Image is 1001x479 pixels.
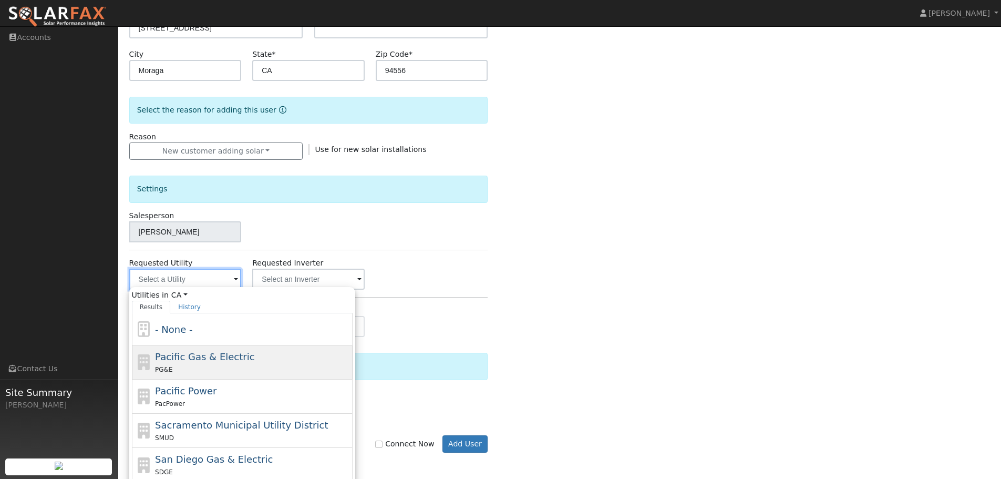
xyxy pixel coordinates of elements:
span: Required [272,50,275,58]
span: Utilities in [132,290,353,301]
input: Select a Utility [129,269,242,290]
span: Sacramento Municipal Utility District [155,420,328,431]
span: Pacific Gas & Electric [155,351,254,362]
button: Add User [442,435,488,453]
div: Settings [129,176,488,202]
label: Connect Now [375,439,434,450]
input: Select an Inverter [252,269,365,290]
img: SolarFax [8,6,107,28]
label: City [129,49,144,60]
span: Site Summary [5,385,112,400]
span: [PERSON_NAME] [928,9,990,17]
a: Results [132,301,171,313]
div: Select the reason for adding this user [129,97,488,124]
span: - None - [155,324,192,335]
div: [PERSON_NAME] [5,400,112,411]
span: Pacific Power [155,385,216,396]
span: SDGE [155,468,173,476]
span: PG&E [155,366,172,373]
a: Reason for new user [276,106,286,114]
span: San Diego Gas & Electric [155,454,273,465]
span: Required [409,50,412,58]
input: Connect Now [375,441,383,448]
a: CA [171,290,188,301]
span: SMUD [155,434,174,442]
span: PacPower [155,400,185,407]
label: Requested Utility [129,258,193,269]
span: Use for new solar installations [315,145,427,154]
input: Select a User [129,221,242,242]
label: Salesperson [129,210,174,221]
label: Zip Code [376,49,412,60]
label: Requested Inverter [252,258,323,269]
img: retrieve [55,462,63,470]
label: Reason [129,131,156,142]
label: State [252,49,275,60]
button: New customer adding solar [129,142,303,160]
a: History [170,301,209,313]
